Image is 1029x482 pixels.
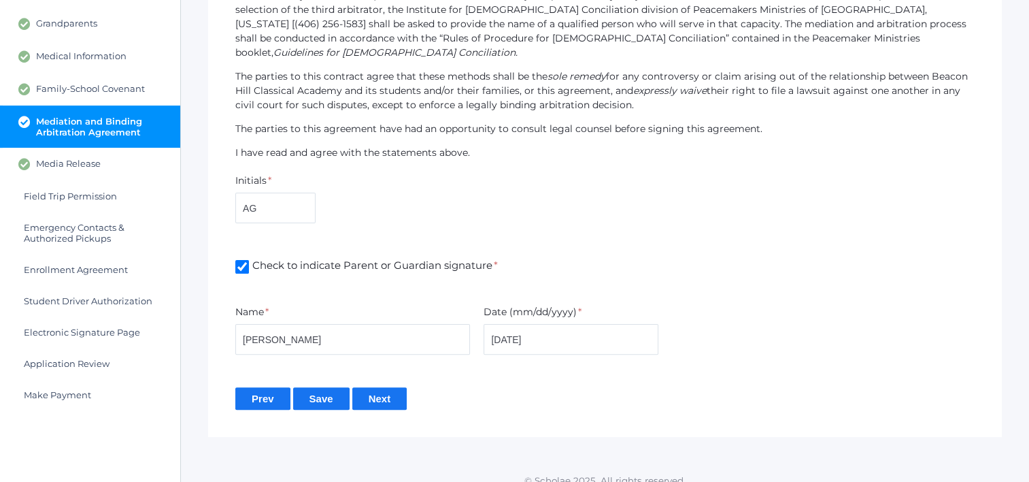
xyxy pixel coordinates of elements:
[547,70,606,82] em: sole remedy
[484,305,577,319] label: Date (mm/dd/yyyy)
[36,50,126,63] span: Medical Information
[24,222,167,244] span: Emergency Contacts & Authorized Pickups
[24,264,128,275] span: Enrollment Agreement
[249,258,498,275] span: Check to indicate Parent or Guardian signature
[36,116,167,138] span: Mediation and Binding Arbitration Agreement
[235,260,249,274] input: Check to indicate Parent or Guardian signature*
[633,84,707,97] em: expressly waive
[273,46,518,59] em: Guidelines for [DEMOGRAPHIC_DATA] Conciliation.
[24,358,109,369] span: Application Review
[352,387,407,410] input: Next
[293,387,350,410] input: Save
[24,295,152,306] span: Student Driver Authorization
[235,69,975,112] p: The parties to this contract agree that these methods shall be the for any controversy or claim a...
[24,389,91,400] span: Make Payment
[235,174,267,188] label: Initials
[36,83,145,95] span: Family-School Covenant
[235,387,290,410] input: Prev
[36,158,101,170] span: Media Release
[36,18,97,30] span: Grandparents
[235,305,264,319] label: Name
[235,146,975,160] p: I have read and agree with the statements above.
[24,327,140,338] span: Electronic Signature Page
[24,191,117,202] span: Field Trip Permission
[235,122,975,136] p: The parties to this agreement have had an opportunity to consult legal counsel before signing thi...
